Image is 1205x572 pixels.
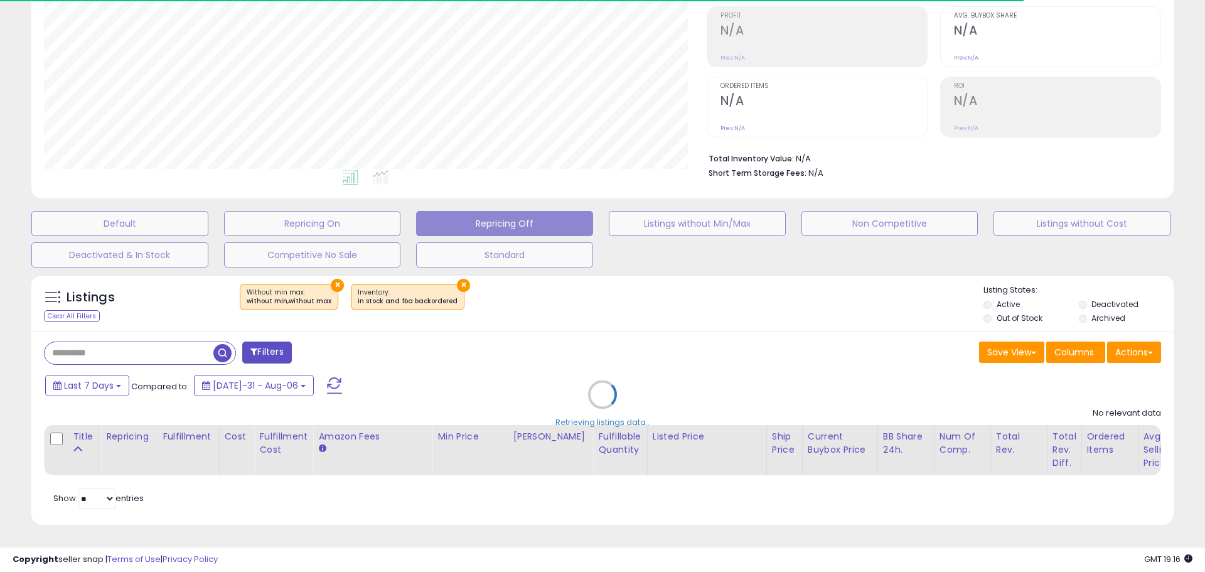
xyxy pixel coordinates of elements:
small: Prev: N/A [954,124,978,132]
button: Non Competitive [801,211,978,236]
span: Avg. Buybox Share [954,13,1160,19]
button: Repricing Off [416,211,593,236]
span: 2025-08-15 19:16 GMT [1144,553,1192,565]
h2: N/A [954,94,1160,111]
h2: N/A [954,23,1160,40]
button: Standard [416,242,593,267]
span: ROI [954,83,1160,90]
small: Prev: N/A [954,54,978,62]
small: Prev: N/A [720,124,745,132]
b: Total Inventory Value: [709,153,794,164]
h2: N/A [720,94,927,111]
span: Ordered Items [720,83,927,90]
button: Competitive No Sale [224,242,401,267]
div: seller snap | | [13,554,218,566]
button: Repricing On [224,211,401,236]
a: Terms of Use [107,553,161,565]
span: N/A [808,167,823,179]
strong: Copyright [13,553,58,565]
button: Listings without Min/Max [609,211,786,236]
small: Prev: N/A [720,54,745,62]
h2: N/A [720,23,927,40]
button: Listings without Cost [993,211,1170,236]
span: Profit [720,13,927,19]
button: Deactivated & In Stock [31,242,208,267]
b: Short Term Storage Fees: [709,168,806,178]
a: Privacy Policy [163,553,218,565]
li: N/A [709,150,1152,165]
div: Retrieving listings data.. [555,416,650,428]
button: Default [31,211,208,236]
